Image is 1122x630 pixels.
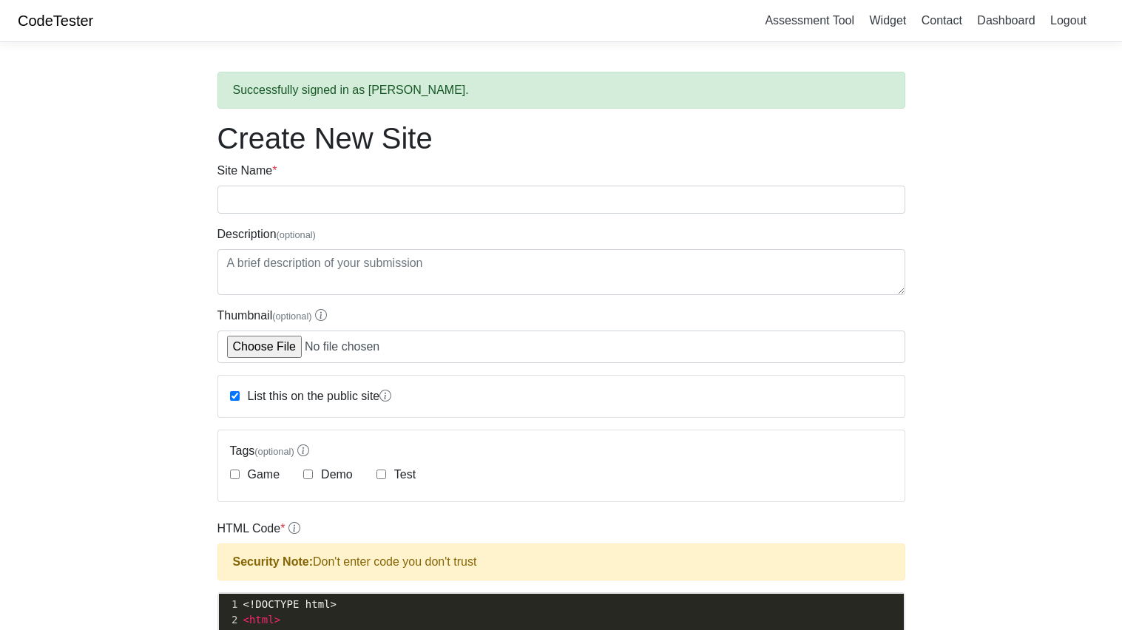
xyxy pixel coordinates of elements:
[243,614,249,626] span: <
[277,229,316,240] span: (optional)
[391,466,416,484] label: Test
[217,162,277,180] label: Site Name
[217,307,328,325] label: Thumbnail
[916,8,968,33] a: Contact
[274,614,280,626] span: >
[272,311,311,322] span: (optional)
[245,387,392,405] label: List this on the public site
[254,446,294,457] span: (optional)
[217,72,905,109] div: Successfully signed in as [PERSON_NAME].
[971,8,1041,33] a: Dashboard
[219,597,240,612] div: 1
[245,466,280,484] label: Game
[217,543,905,580] div: Don't enter code you don't trust
[217,121,905,156] h1: Create New Site
[219,612,240,628] div: 2
[1044,8,1092,33] a: Logout
[18,13,93,29] a: CodeTester
[233,555,313,568] strong: Security Note:
[863,8,912,33] a: Widget
[230,442,893,460] label: Tags
[318,466,353,484] label: Demo
[243,598,337,610] span: <!DOCTYPE html>
[217,520,300,538] label: HTML Code
[217,226,316,243] label: Description
[249,614,274,626] span: html
[759,8,860,33] a: Assessment Tool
